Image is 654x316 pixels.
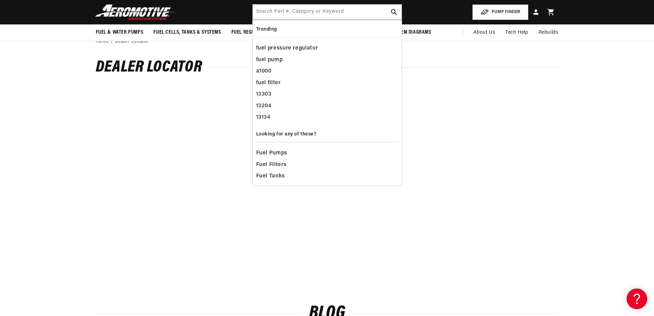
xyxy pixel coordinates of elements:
summary: Tech Help [500,24,533,41]
span: Fuel & Water Pumps [96,29,144,36]
span: Rebuilds [539,29,559,36]
div: fuel filter [256,77,398,89]
a: Home [96,38,109,45]
span: About Us [473,30,495,35]
img: Aeromotive [93,4,179,20]
h2: Dealer Locator [96,60,559,75]
summary: Fuel & Water Pumps [91,24,149,41]
div: fuel pump [256,54,398,66]
summary: System Diagrams [386,24,436,41]
a: About Us [468,24,500,41]
span: Fuel Cells, Tanks & Systems [153,29,221,36]
b: Trending [256,27,277,32]
span: Fuel Pumps [256,149,287,158]
summary: Fuel Cells, Tanks & Systems [148,24,226,41]
input: Search by Part Number, Category or Keyword [253,4,402,20]
span: Fuel Tanks [256,172,285,181]
summary: Fuel Regulators [226,24,277,41]
button: search button [387,4,402,20]
span: System Diagrams [391,29,431,36]
span: Fuel Regulators [231,29,272,36]
span: Tech Help [505,29,528,36]
b: Looking for any of these? [256,132,317,137]
div: fuel pressure regulator [256,43,398,54]
a: Dealer Locator [115,38,149,45]
div: 13204 [256,100,398,112]
button: PUMP FINDER [472,4,528,20]
div: 13303 [256,89,398,100]
div: 13134 [256,112,398,123]
summary: Rebuilds [533,24,564,41]
span: Fuel Filters [256,160,287,170]
div: a1000 [256,66,398,77]
nav: breadcrumbs [96,38,559,45]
